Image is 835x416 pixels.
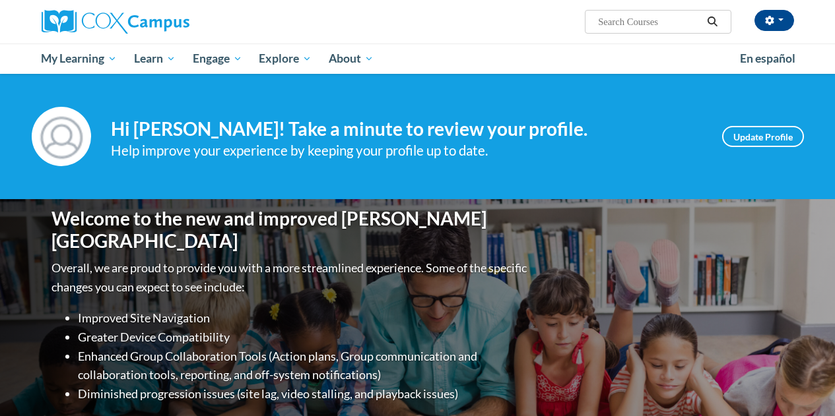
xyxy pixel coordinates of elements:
[782,363,824,405] iframe: Button to launch messaging window
[597,14,702,30] input: Search Courses
[731,45,804,73] a: En español
[329,51,374,67] span: About
[111,140,702,162] div: Help improve your experience by keeping your profile up to date.
[740,51,795,65] span: En español
[250,44,320,74] a: Explore
[193,51,242,67] span: Engage
[78,384,530,403] li: Diminished progression issues (site lag, video stalling, and playback issues)
[42,10,279,34] a: Cox Campus
[134,51,176,67] span: Learn
[41,51,117,67] span: My Learning
[78,347,530,385] li: Enhanced Group Collaboration Tools (Action plans, Group communication and collaboration tools, re...
[51,208,530,252] h1: Welcome to the new and improved [PERSON_NAME][GEOGRAPHIC_DATA]
[702,14,722,30] button: Search
[259,51,312,67] span: Explore
[722,126,804,147] a: Update Profile
[184,44,251,74] a: Engage
[78,309,530,328] li: Improved Site Navigation
[125,44,184,74] a: Learn
[33,44,126,74] a: My Learning
[78,328,530,347] li: Greater Device Compatibility
[111,118,702,140] h4: Hi [PERSON_NAME]! Take a minute to review your profile.
[32,107,91,166] img: Profile Image
[51,258,530,297] p: Overall, we are proud to provide you with a more streamlined experience. Some of the specific cha...
[32,44,804,74] div: Main menu
[42,10,189,34] img: Cox Campus
[754,10,794,31] button: Account Settings
[320,44,382,74] a: About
